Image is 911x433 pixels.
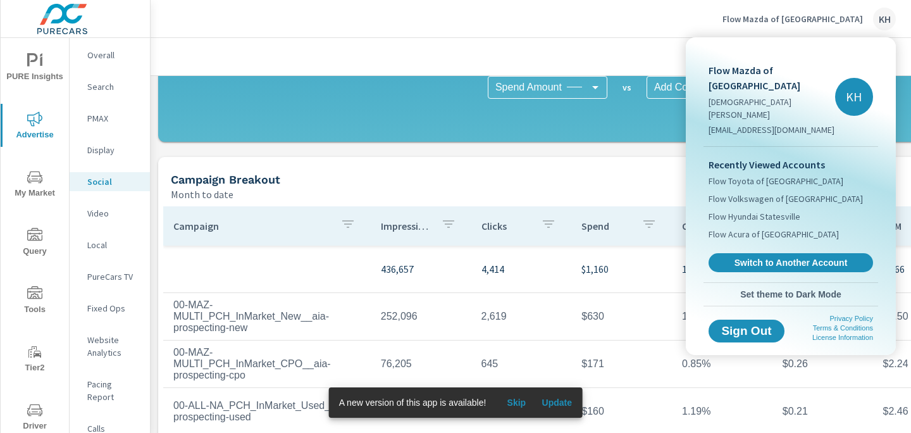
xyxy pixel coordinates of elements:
[703,283,878,306] button: Set theme to Dark Mode
[835,78,873,116] div: KH
[709,320,784,342] button: Sign Out
[709,63,835,93] p: Flow Mazda of [GEOGRAPHIC_DATA]
[709,210,800,223] span: Flow Hyundai Statesville
[709,228,839,241] span: Flow Acura of [GEOGRAPHIC_DATA]
[709,192,863,205] span: Flow Volkswagen of [GEOGRAPHIC_DATA]
[812,334,873,341] a: License Information
[709,175,843,187] span: Flow Toyota of [GEOGRAPHIC_DATA]
[709,157,873,172] p: Recently Viewed Accounts
[813,324,873,332] a: Terms & Conditions
[709,253,873,272] a: Switch to Another Account
[716,257,866,268] span: Switch to Another Account
[709,123,835,136] p: [EMAIL_ADDRESS][DOMAIN_NAME]
[830,315,873,322] a: Privacy Policy
[719,325,774,337] span: Sign Out
[709,289,873,300] span: Set theme to Dark Mode
[709,96,835,121] p: [DEMOGRAPHIC_DATA][PERSON_NAME]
